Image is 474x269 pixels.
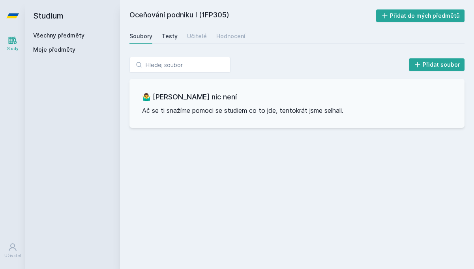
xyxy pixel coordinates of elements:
[2,239,24,263] a: Uživatel
[7,46,19,52] div: Study
[187,28,207,44] a: Učitelé
[33,32,84,39] a: Všechny předměty
[142,92,452,103] h3: 🤷‍♂️ [PERSON_NAME] nic není
[409,58,465,71] button: Přidat soubor
[33,46,75,54] span: Moje předměty
[142,106,452,115] p: Ač se ti snažíme pomoci se studiem co to jde, tentokrát jsme selhali.
[129,57,230,73] input: Hledej soubor
[187,32,207,40] div: Učitelé
[162,28,178,44] a: Testy
[162,32,178,40] div: Testy
[2,32,24,56] a: Study
[216,32,245,40] div: Hodnocení
[216,28,245,44] a: Hodnocení
[129,28,152,44] a: Soubory
[129,32,152,40] div: Soubory
[4,253,21,259] div: Uživatel
[376,9,465,22] button: Přidat do mých předmětů
[129,9,376,22] h2: Oceňování podniku I (1FP305)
